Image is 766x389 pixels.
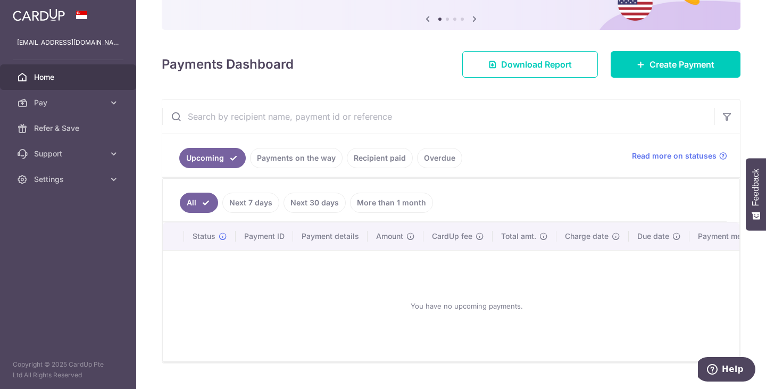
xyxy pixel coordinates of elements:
a: Read more on statuses [632,151,727,161]
a: Payments on the way [250,148,343,168]
iframe: Opens a widget where you can find more information [698,357,755,384]
span: Refer & Save [34,123,104,134]
span: Feedback [751,169,761,206]
span: Charge date [565,231,609,242]
th: Payment ID [236,222,293,250]
img: CardUp [13,9,65,21]
span: Pay [34,97,104,108]
a: All [180,193,218,213]
a: Next 30 days [284,193,346,213]
div: You have no upcoming payments. [176,259,757,353]
span: Read more on statuses [632,151,717,161]
th: Payment details [293,222,368,250]
span: Download Report [501,58,572,71]
a: Create Payment [611,51,740,78]
span: Support [34,148,104,159]
p: [EMAIL_ADDRESS][DOMAIN_NAME] [17,37,119,48]
span: Total amt. [501,231,536,242]
span: Due date [637,231,669,242]
a: Download Report [462,51,598,78]
h4: Payments Dashboard [162,55,294,74]
span: Status [193,231,215,242]
a: Upcoming [179,148,246,168]
a: Next 7 days [222,193,279,213]
span: Settings [34,174,104,185]
a: Recipient paid [347,148,413,168]
a: More than 1 month [350,193,433,213]
button: Feedback - Show survey [746,158,766,230]
span: Create Payment [650,58,714,71]
a: Overdue [417,148,462,168]
span: CardUp fee [432,231,472,242]
input: Search by recipient name, payment id or reference [162,100,714,134]
span: Amount [376,231,403,242]
span: Home [34,72,104,82]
